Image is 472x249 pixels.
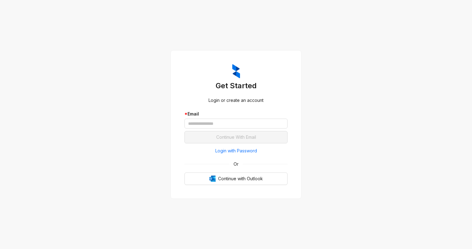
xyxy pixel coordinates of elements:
div: Email [184,111,288,117]
button: OutlookContinue with Outlook [184,173,288,185]
span: Login with Password [215,147,257,154]
button: Continue With Email [184,131,288,143]
span: Continue with Outlook [218,175,263,182]
img: Outlook [209,176,216,182]
h3: Get Started [184,81,288,91]
span: Or [229,161,243,168]
button: Login with Password [184,146,288,156]
img: ZumaIcon [232,64,240,78]
div: Login or create an account [184,97,288,104]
